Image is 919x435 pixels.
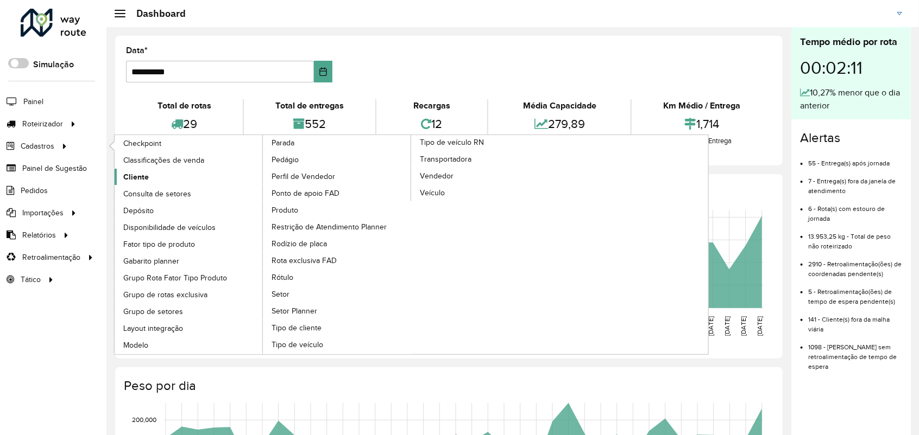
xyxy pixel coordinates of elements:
[22,229,56,241] span: Relatórios
[123,188,191,200] span: Consulta de setores
[723,316,731,336] text: [DATE]
[272,255,337,266] span: Rota exclusiva FAD
[263,286,412,302] a: Setor
[115,320,263,336] a: Layout integração
[411,168,560,184] a: Vendedor
[115,303,263,319] a: Grupo de setores
[124,378,772,394] h4: Peso por dia
[115,185,263,202] a: Consulta de setores
[808,196,902,223] li: 6 - Rota(s) com estouro de jornada
[263,235,412,252] a: Rodízio de placa
[132,417,156,424] text: 200,000
[272,188,339,199] span: Ponto de apoio FAD
[263,202,412,218] a: Produto
[272,305,317,317] span: Setor Planner
[129,112,240,136] div: 29
[272,272,293,283] span: Rótulo
[123,205,154,216] span: Depósito
[115,169,263,185] a: Cliente
[263,252,412,268] a: Rota exclusiva FAD
[21,140,54,152] span: Cadastros
[272,339,323,350] span: Tipo de veículo
[272,137,294,149] span: Parada
[272,322,322,334] span: Tipo de cliente
[22,118,63,130] span: Roteirizador
[123,138,161,149] span: Checkpoint
[123,171,149,183] span: Cliente
[634,112,769,136] div: 1,714
[247,99,373,112] div: Total de entregas
[808,251,902,279] li: 2910 - Retroalimentação(ões) de coordenadas pendente(s)
[420,187,445,199] span: Veículo
[756,316,763,336] text: [DATE]
[272,238,327,250] span: Rodízio de placa
[808,279,902,306] li: 5 - Retroalimentação(ões) de tempo de espera pendente(s)
[272,204,298,216] span: Produto
[272,154,299,165] span: Pedágio
[123,323,183,334] span: Layout integração
[115,337,263,353] a: Modelo
[263,269,412,285] a: Rótulo
[379,99,485,112] div: Recargas
[115,270,263,286] a: Grupo Rota Fator Tipo Produto
[123,340,148,351] span: Modelo
[808,306,902,334] li: 141 - Cliente(s) fora da malha viária
[800,130,902,146] h4: Alertas
[263,151,412,168] a: Pedágio
[272,221,387,233] span: Restrição de Atendimento Planner
[123,222,216,233] span: Disponibilidade de veículos
[800,86,902,112] div: 10,27% menor que o dia anterior
[22,163,87,174] span: Painel de Sugestão
[125,8,186,20] h2: Dashboard
[126,44,148,57] label: Data
[420,170,454,182] span: Vendedor
[263,135,560,354] a: Tipo de veículo RN
[263,303,412,319] a: Setor Planner
[263,168,412,184] a: Perfil de Vendedor
[800,35,902,49] div: Tempo médio por rota
[123,255,179,267] span: Gabarito planner
[411,184,560,201] a: Veículo
[123,272,227,284] span: Grupo Rota Fator Tipo Produto
[115,202,263,219] a: Depósito
[263,185,412,201] a: Ponto de apoio FAD
[115,253,263,269] a: Gabarito planner
[272,171,335,182] span: Perfil de Vendedor
[33,58,74,71] label: Simulação
[247,112,373,136] div: 552
[129,99,240,112] div: Total de rotas
[740,316,747,336] text: [DATE]
[115,236,263,252] a: Fator tipo de produto
[314,61,332,82] button: Choose Date
[123,306,183,317] span: Grupo de setores
[123,155,204,166] span: Classificações de venda
[800,49,902,86] div: 00:02:11
[21,185,48,196] span: Pedidos
[808,168,902,196] li: 7 - Entrega(s) fora da janela de atendimento
[263,219,412,235] a: Restrição de Atendimento Planner
[115,219,263,235] a: Disponibilidade de veículos
[115,135,412,354] a: Parada
[21,274,41,285] span: Tático
[22,207,64,219] span: Importações
[123,289,207,300] span: Grupo de rotas exclusiva
[115,152,263,168] a: Classificações de venda
[379,112,485,136] div: 12
[634,99,769,112] div: Km Médio / Entrega
[411,151,560,167] a: Transportadora
[491,99,628,112] div: Média Capacidade
[23,96,43,107] span: Painel
[263,319,412,336] a: Tipo de cliente
[22,252,80,263] span: Retroalimentação
[272,289,289,300] span: Setor
[808,223,902,251] li: 13.953,25 kg - Total de peso não roteirizado
[808,150,902,168] li: 55 - Entrega(s) após jornada
[263,336,412,353] a: Tipo de veículo
[123,239,195,250] span: Fator tipo de produto
[115,286,263,303] a: Grupo de rotas exclusiva
[420,153,471,165] span: Transportadora
[420,137,484,148] span: Tipo de veículo RN
[491,112,628,136] div: 279,89
[707,316,714,336] text: [DATE]
[115,135,263,151] a: Checkpoint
